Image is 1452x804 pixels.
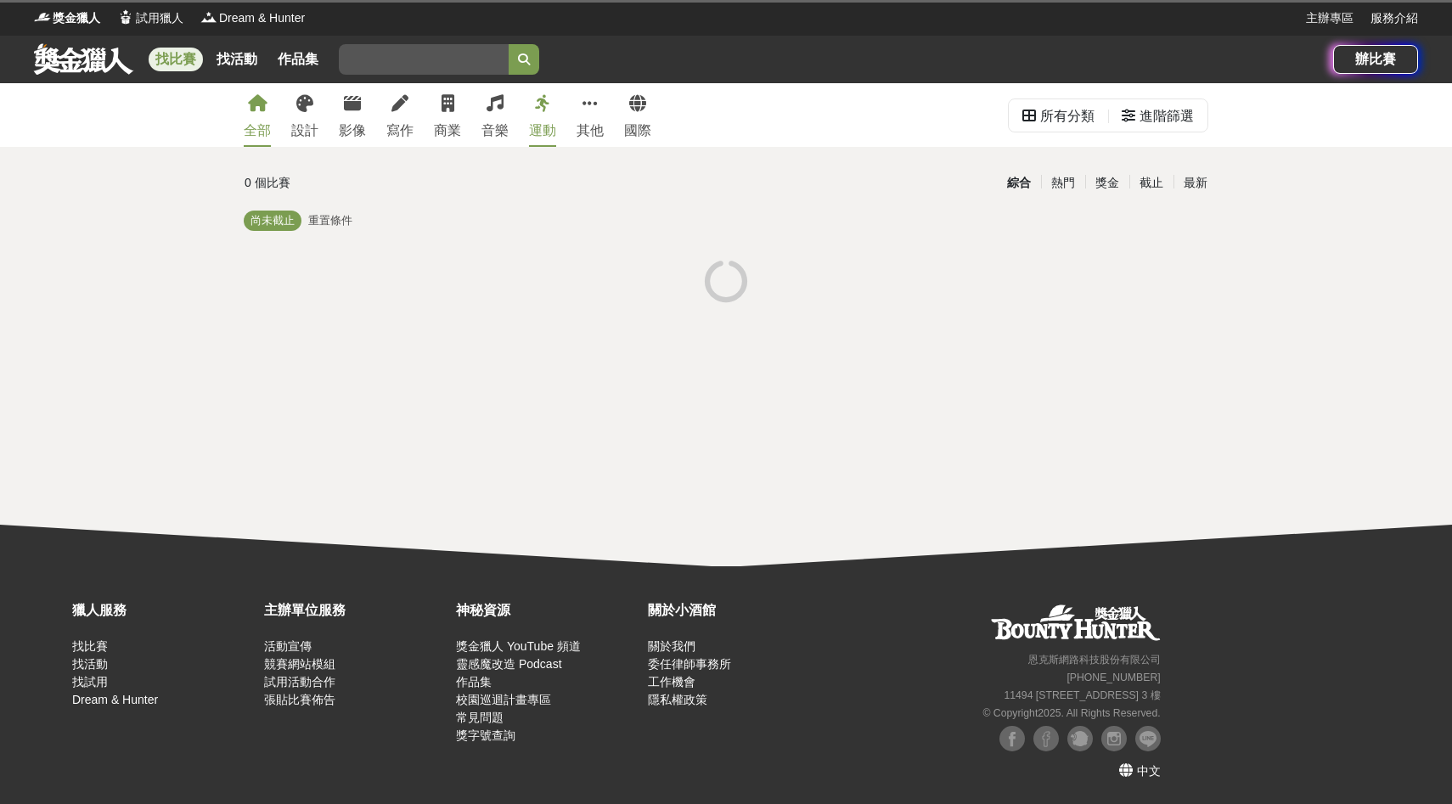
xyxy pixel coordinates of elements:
a: 校園巡迴計畫專區 [456,693,551,706]
small: 11494 [STREET_ADDRESS] 3 樓 [1004,689,1160,701]
a: 獎金獵人 YouTube 頻道 [456,639,581,653]
img: Logo [200,8,217,25]
div: 所有分類 [1040,99,1095,133]
a: 服務介紹 [1370,9,1418,27]
div: 截止 [1129,168,1173,198]
div: 其他 [577,121,604,141]
a: 競賽網站模組 [264,657,335,671]
div: 熱門 [1041,168,1085,198]
a: 設計 [291,83,318,147]
a: 作品集 [456,675,492,689]
small: [PHONE_NUMBER] [1066,672,1160,683]
div: 影像 [339,121,366,141]
span: Dream & Hunter [219,9,305,27]
a: LogoDream & Hunter [200,9,305,27]
small: © Copyright 2025 . All Rights Reserved. [982,707,1160,719]
div: 獵人服務 [72,600,256,621]
a: 委任律師事務所 [648,657,731,671]
a: 主辦專區 [1306,9,1354,27]
a: 商業 [434,83,461,147]
a: 找活動 [72,657,108,671]
a: 找比賽 [149,48,203,71]
span: 試用獵人 [136,9,183,27]
a: 影像 [339,83,366,147]
span: 重置條件 [308,214,352,227]
a: 工作機會 [648,675,695,689]
span: 獎金獵人 [53,9,100,27]
div: 獎金 [1085,168,1129,198]
a: 找試用 [72,675,108,689]
span: 尚未截止 [250,214,295,227]
a: 獎字號查詢 [456,728,515,742]
a: 靈感魔改造 Podcast [456,657,561,671]
div: 神秘資源 [456,600,639,621]
div: 全部 [244,121,271,141]
a: 作品集 [271,48,325,71]
img: Instagram [1101,726,1127,751]
div: 音樂 [481,121,509,141]
a: 試用活動合作 [264,675,335,689]
img: LINE [1135,726,1161,751]
a: 其他 [577,83,604,147]
a: 常見問題 [456,711,504,724]
div: 商業 [434,121,461,141]
div: 綜合 [997,168,1041,198]
a: Logo獎金獵人 [34,9,100,27]
div: 寫作 [386,121,414,141]
a: 關於我們 [648,639,695,653]
a: 活動宣傳 [264,639,312,653]
a: 國際 [624,83,651,147]
div: 運動 [529,121,556,141]
span: 中文 [1137,764,1161,778]
small: 恩克斯網路科技股份有限公司 [1028,654,1161,666]
div: 主辦單位服務 [264,600,447,621]
a: 找比賽 [72,639,108,653]
a: 全部 [244,83,271,147]
div: 國際 [624,121,651,141]
div: 關於小酒館 [648,600,831,621]
img: Facebook [999,726,1025,751]
a: 張貼比賽佈告 [264,693,335,706]
img: Logo [117,8,134,25]
a: Logo試用獵人 [117,9,183,27]
a: Dream & Hunter [72,693,158,706]
img: Logo [34,8,51,25]
a: 運動 [529,83,556,147]
div: 最新 [1173,168,1218,198]
div: 設計 [291,121,318,141]
a: 隱私權政策 [648,693,707,706]
div: 0 個比賽 [245,168,565,198]
div: 進階篩選 [1140,99,1194,133]
img: Plurk [1067,726,1093,751]
a: 找活動 [210,48,264,71]
a: 辦比賽 [1333,45,1418,74]
a: 寫作 [386,83,414,147]
a: 音樂 [481,83,509,147]
img: Facebook [1033,726,1059,751]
